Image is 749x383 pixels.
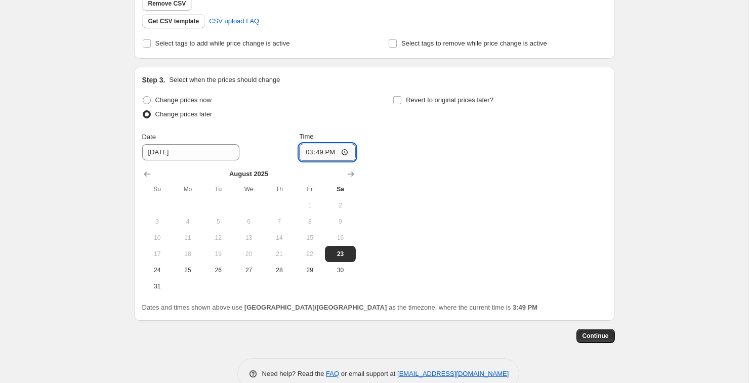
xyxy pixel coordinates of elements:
button: Continue [576,329,615,343]
button: Thursday August 7 2025 [264,214,295,230]
th: Wednesday [233,181,264,197]
button: Monday August 18 2025 [173,246,203,262]
span: 14 [268,234,290,242]
button: Sunday August 3 2025 [142,214,173,230]
span: Revert to original prices later? [406,96,493,104]
span: Tu [207,185,229,193]
span: 20 [237,250,260,258]
span: Fr [299,185,321,193]
span: 2 [329,201,351,209]
button: Sunday August 10 2025 [142,230,173,246]
button: Monday August 4 2025 [173,214,203,230]
span: Time [299,133,313,140]
button: Monday August 11 2025 [173,230,203,246]
h2: Step 3. [142,75,165,85]
span: Get CSV template [148,17,199,25]
span: Dates and times shown above use as the timezone, where the current time is [142,304,538,311]
p: Select when the prices should change [169,75,280,85]
span: 23 [329,250,351,258]
button: Friday August 29 2025 [295,262,325,278]
button: Saturday August 2 2025 [325,197,355,214]
button: Today Saturday August 23 2025 [325,246,355,262]
span: 24 [146,266,169,274]
button: Tuesday August 12 2025 [203,230,233,246]
span: 9 [329,218,351,226]
span: Select tags to remove while price change is active [401,39,547,47]
span: 7 [268,218,290,226]
button: Thursday August 14 2025 [264,230,295,246]
button: Tuesday August 5 2025 [203,214,233,230]
button: Thursday August 21 2025 [264,246,295,262]
button: Saturday August 16 2025 [325,230,355,246]
span: Change prices later [155,110,213,118]
button: Sunday August 24 2025 [142,262,173,278]
span: 21 [268,250,290,258]
span: Th [268,185,290,193]
button: Saturday August 9 2025 [325,214,355,230]
span: 25 [177,266,199,274]
button: Sunday August 31 2025 [142,278,173,294]
th: Thursday [264,181,295,197]
span: or email support at [339,370,397,377]
button: Get CSV template [142,14,205,28]
input: 8/23/2025 [142,144,239,160]
button: Tuesday August 19 2025 [203,246,233,262]
b: 3:49 PM [513,304,537,311]
span: 13 [237,234,260,242]
th: Friday [295,181,325,197]
button: Wednesday August 13 2025 [233,230,264,246]
span: 5 [207,218,229,226]
span: 11 [177,234,199,242]
span: 30 [329,266,351,274]
button: Friday August 1 2025 [295,197,325,214]
span: We [237,185,260,193]
th: Saturday [325,181,355,197]
span: 8 [299,218,321,226]
span: 19 [207,250,229,258]
span: 18 [177,250,199,258]
span: 27 [237,266,260,274]
span: CSV upload FAQ [209,16,259,26]
button: Sunday August 17 2025 [142,246,173,262]
span: 31 [146,282,169,290]
button: Friday August 8 2025 [295,214,325,230]
a: FAQ [326,370,339,377]
th: Monday [173,181,203,197]
span: 6 [237,218,260,226]
span: 1 [299,201,321,209]
button: Friday August 15 2025 [295,230,325,246]
span: 12 [207,234,229,242]
button: Wednesday August 27 2025 [233,262,264,278]
button: Wednesday August 20 2025 [233,246,264,262]
span: 26 [207,266,229,274]
span: 16 [329,234,351,242]
input: 12:00 [299,144,356,161]
b: [GEOGRAPHIC_DATA]/[GEOGRAPHIC_DATA] [244,304,387,311]
span: 28 [268,266,290,274]
span: Sa [329,185,351,193]
button: Tuesday August 26 2025 [203,262,233,278]
th: Tuesday [203,181,233,197]
a: CSV upload FAQ [203,13,265,29]
button: Show next month, September 2025 [344,167,358,181]
span: 17 [146,250,169,258]
span: Mo [177,185,199,193]
span: 22 [299,250,321,258]
span: 15 [299,234,321,242]
button: Show previous month, July 2025 [140,167,154,181]
span: 29 [299,266,321,274]
span: Need help? Read the [262,370,326,377]
span: 10 [146,234,169,242]
button: Thursday August 28 2025 [264,262,295,278]
th: Sunday [142,181,173,197]
button: Wednesday August 6 2025 [233,214,264,230]
span: 4 [177,218,199,226]
button: Monday August 25 2025 [173,262,203,278]
span: Continue [582,332,609,340]
span: Date [142,133,156,141]
span: Su [146,185,169,193]
a: [EMAIL_ADDRESS][DOMAIN_NAME] [397,370,509,377]
button: Friday August 22 2025 [295,246,325,262]
span: Select tags to add while price change is active [155,39,290,47]
span: Change prices now [155,96,212,104]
